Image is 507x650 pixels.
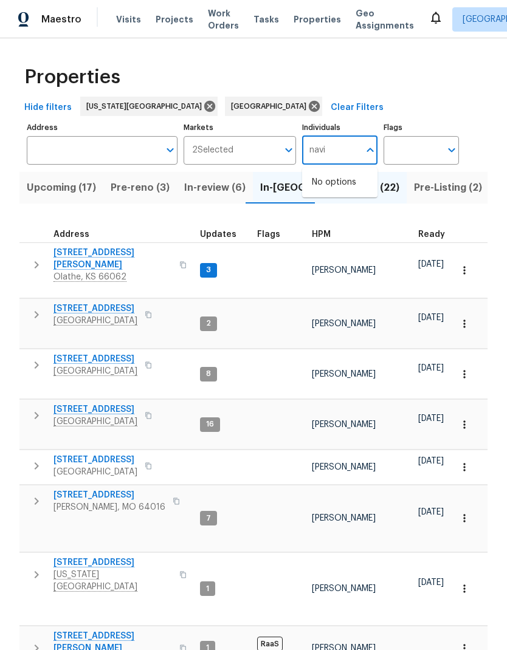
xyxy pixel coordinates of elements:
span: Projects [156,13,193,26]
div: [US_STATE][GEOGRAPHIC_DATA] [80,97,218,116]
span: [DATE] [418,364,444,372]
button: Open [443,142,460,159]
div: No options [302,168,378,197]
span: Work Orders [208,7,239,32]
span: [GEOGRAPHIC_DATA] [231,100,311,112]
span: Properties [24,71,120,83]
span: [DATE] [418,508,444,516]
div: [GEOGRAPHIC_DATA] [225,97,322,116]
span: In-review (6) [184,179,246,196]
span: Pre-reno (3) [111,179,170,196]
span: [PERSON_NAME], MO 64016 [53,501,165,513]
span: In-[GEOGRAPHIC_DATA] (22) [260,179,399,196]
button: Hide filters [19,97,77,119]
span: Hide filters [24,100,72,115]
button: Close [362,142,379,159]
span: 16 [201,419,219,429]
span: [STREET_ADDRESS] [53,454,137,466]
span: [STREET_ADDRESS] [53,489,165,501]
button: Open [280,142,297,159]
span: Address [53,230,89,239]
span: Pre-Listing (2) [414,179,482,196]
span: 8 [201,369,216,379]
span: Properties [294,13,341,26]
button: Clear Filters [326,97,388,119]
span: [PERSON_NAME] [312,463,376,471]
span: HPM [312,230,331,239]
span: [PERSON_NAME] [312,514,376,522]
span: 2 [201,318,216,329]
span: 7 [201,513,216,524]
span: Geo Assignments [356,7,414,32]
span: 1 [201,584,214,594]
span: [PERSON_NAME] [312,266,376,275]
span: Maestro [41,13,81,26]
label: Markets [184,124,297,131]
input: Search ... [302,136,359,165]
span: [DATE] [418,313,444,322]
button: Open [162,142,179,159]
label: Flags [384,124,459,131]
span: [DATE] [418,578,444,587]
span: Flags [257,230,280,239]
span: Updates [200,230,236,239]
span: [US_STATE][GEOGRAPHIC_DATA] [86,100,207,112]
span: Ready [418,230,445,239]
span: Tasks [253,15,279,24]
label: Individuals [302,124,378,131]
span: [DATE] [418,457,444,465]
div: Earliest renovation start date (first business day after COE or Checkout) [418,230,456,239]
span: [PERSON_NAME] [312,320,376,328]
span: Visits [116,13,141,26]
span: 2 Selected [192,145,233,156]
span: [PERSON_NAME] [312,584,376,593]
span: [DATE] [418,414,444,423]
span: [PERSON_NAME] [312,420,376,429]
span: [PERSON_NAME] [312,370,376,378]
span: [DATE] [418,260,444,269]
span: Upcoming (17) [27,179,96,196]
label: Address [27,124,178,131]
span: [GEOGRAPHIC_DATA] [53,466,137,478]
span: 3 [201,265,216,275]
span: Clear Filters [331,100,384,115]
